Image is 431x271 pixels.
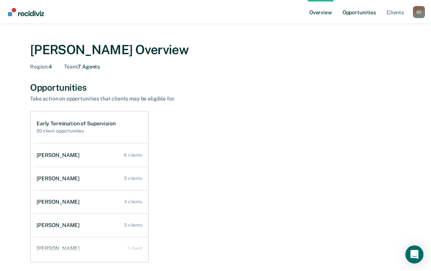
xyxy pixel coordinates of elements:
span: Team : [64,64,78,70]
div: [PERSON_NAME] [37,245,83,252]
div: [PERSON_NAME] [37,152,83,158]
button: Profile dropdown button [413,6,425,18]
img: Recidiviz [8,8,44,16]
div: 4 clients [124,199,142,204]
a: [PERSON_NAME] 5 clients [34,168,148,189]
div: [PERSON_NAME] [37,175,83,182]
div: [PERSON_NAME] Overview [30,42,401,58]
div: [PERSON_NAME] [37,199,83,205]
div: Open Intercom Messenger [405,245,423,263]
a: [PERSON_NAME] 1 client [34,238,148,259]
div: Opportunities [30,82,401,93]
div: S C [413,6,425,18]
h1: Early Termination of Supervision [37,120,116,127]
div: [PERSON_NAME] [37,222,83,228]
div: 4 [30,64,52,70]
div: 3 clients [124,222,142,228]
div: Take action on opportunities that clients may be eligible for. [30,96,294,102]
span: Region : [30,64,49,70]
a: [PERSON_NAME] 4 clients [34,191,148,213]
div: 6 clients [124,152,142,158]
div: 1 client [127,246,142,251]
h2: 20 client opportunities [37,128,116,134]
div: 7 Agents [64,64,100,70]
a: [PERSON_NAME] 6 clients [34,145,148,166]
a: [PERSON_NAME] 3 clients [34,215,148,236]
div: 5 clients [124,176,142,181]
